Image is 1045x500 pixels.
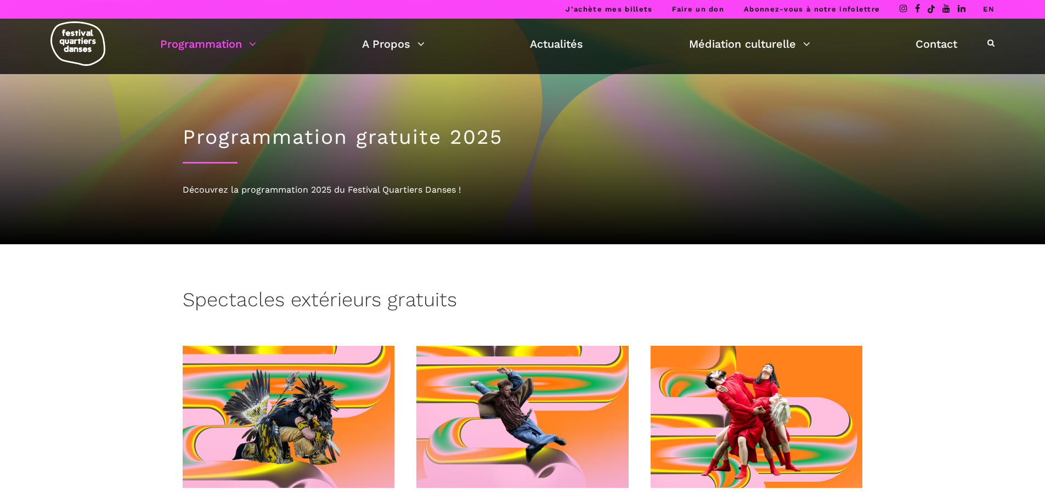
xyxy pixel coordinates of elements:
a: J’achète mes billets [566,5,652,13]
a: A Propos [362,35,425,53]
h3: Spectacles extérieurs gratuits [183,288,457,316]
h1: Programmation gratuite 2025 [183,125,863,149]
a: Médiation culturelle [689,35,810,53]
a: EN [983,5,995,13]
div: Découvrez la programmation 2025 du Festival Quartiers Danses ! [183,183,863,197]
a: Contact [916,35,957,53]
a: Faire un don [672,5,724,13]
img: logo-fqd-med [50,21,105,66]
a: Actualités [530,35,583,53]
a: Programmation [160,35,256,53]
a: Abonnez-vous à notre infolettre [744,5,880,13]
